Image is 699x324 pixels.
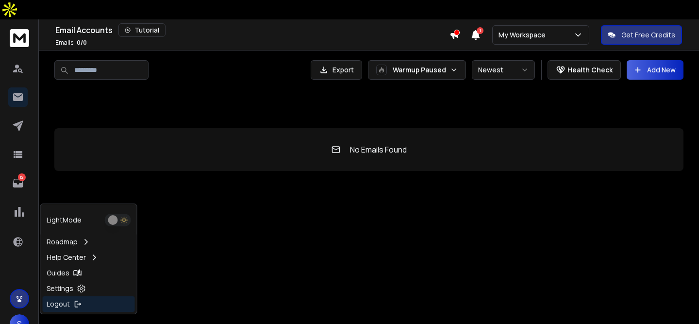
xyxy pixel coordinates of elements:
[567,65,613,75] p: Health Check
[350,144,407,155] p: No Emails Found
[47,268,69,278] p: Guides
[118,23,166,37] button: Tutorial
[43,281,135,296] a: Settings
[47,237,78,247] p: Roadmap
[472,60,535,80] button: Newest
[55,23,449,37] div: Email Accounts
[621,30,675,40] p: Get Free Credits
[311,60,362,80] button: Export
[43,250,135,265] a: Help Center
[393,65,446,75] p: Warmup Paused
[47,299,70,309] p: Logout
[47,284,73,293] p: Settings
[43,265,135,281] a: Guides
[477,27,483,34] span: 1
[499,30,549,40] p: My Workspace
[47,215,82,225] p: Light Mode
[55,39,87,47] p: Emails :
[627,60,683,80] button: Add New
[601,25,682,45] button: Get Free Credits
[18,173,26,181] p: 12
[548,60,621,80] button: Health Check
[47,253,86,262] p: Help Center
[8,173,28,193] a: 12
[43,234,135,250] a: Roadmap
[77,38,87,47] span: 0 / 0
